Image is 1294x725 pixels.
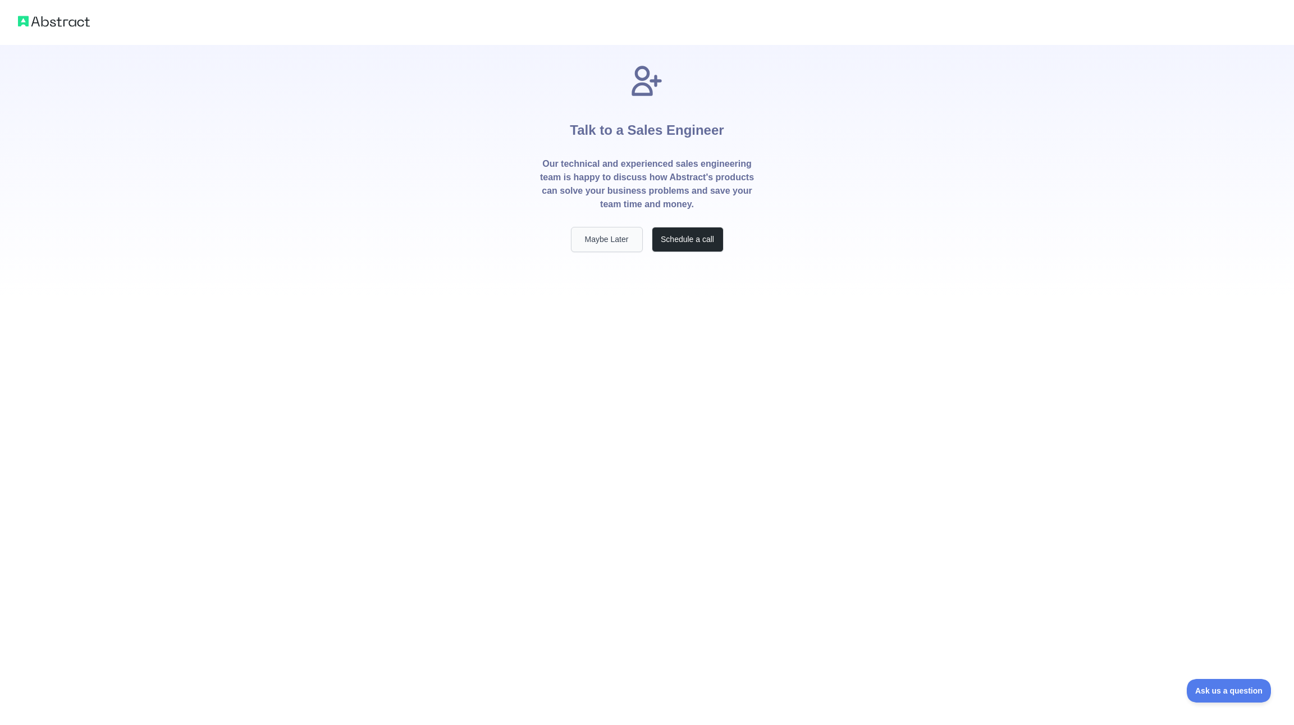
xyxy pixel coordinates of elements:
iframe: Toggle Customer Support [1187,679,1272,703]
h1: Talk to a Sales Engineer [570,99,724,157]
p: Our technical and experienced sales engineering team is happy to discuss how Abstract's products ... [539,157,755,211]
img: Abstract logo [18,13,90,29]
button: Maybe Later [571,227,643,252]
button: Schedule a call [652,227,724,252]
